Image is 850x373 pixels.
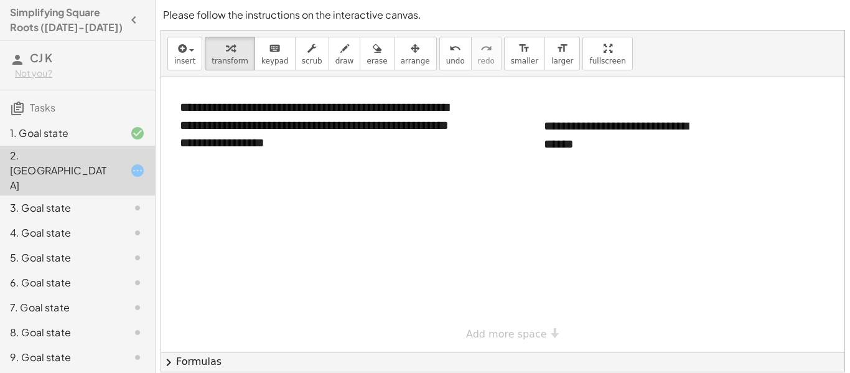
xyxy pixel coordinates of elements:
[518,41,530,56] i: format_size
[130,350,145,365] i: Task not started.
[329,37,361,70] button: draw
[130,275,145,290] i: Task not started.
[466,328,547,340] span: Add more space
[269,41,281,56] i: keyboard
[302,57,322,65] span: scrub
[10,225,110,240] div: 4. Goal state
[446,57,465,65] span: undo
[261,57,289,65] span: keypad
[10,325,110,340] div: 8. Goal state
[394,37,437,70] button: arrange
[295,37,329,70] button: scrub
[449,41,461,56] i: undo
[10,5,123,35] h4: Simplifying Square Roots ([DATE]-[DATE])
[335,57,354,65] span: draw
[174,57,195,65] span: insert
[471,37,502,70] button: redoredo
[163,7,843,22] p: Please follow the instructions on the interactive canvas.
[130,225,145,240] i: Task not started.
[130,163,145,178] i: Task started.
[130,126,145,141] i: Task finished and correct.
[10,201,110,215] div: 3. Goal state
[582,37,632,70] button: fullscreen
[551,57,573,65] span: larger
[10,250,110,265] div: 5. Goal state
[480,41,492,56] i: redo
[130,325,145,340] i: Task not started.
[161,352,844,372] button: chevron_rightFormulas
[401,57,430,65] span: arrange
[511,57,538,65] span: smaller
[130,300,145,315] i: Task not started.
[360,37,394,70] button: erase
[556,41,568,56] i: format_size
[504,37,545,70] button: format_sizesmaller
[212,57,248,65] span: transform
[30,50,52,65] span: CJ K
[30,101,55,114] span: Tasks
[15,67,145,80] div: Not you?
[205,37,255,70] button: transform
[10,350,110,365] div: 9. Goal state
[478,57,495,65] span: redo
[439,37,472,70] button: undoundo
[367,57,387,65] span: erase
[130,201,145,215] i: Task not started.
[10,275,110,290] div: 6. Goal state
[10,148,110,193] div: 2. [GEOGRAPHIC_DATA]
[130,250,145,265] i: Task not started.
[589,57,625,65] span: fullscreen
[10,126,110,141] div: 1. Goal state
[544,37,580,70] button: format_sizelarger
[167,37,202,70] button: insert
[161,355,176,370] span: chevron_right
[255,37,296,70] button: keyboardkeypad
[10,300,110,315] div: 7. Goal state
